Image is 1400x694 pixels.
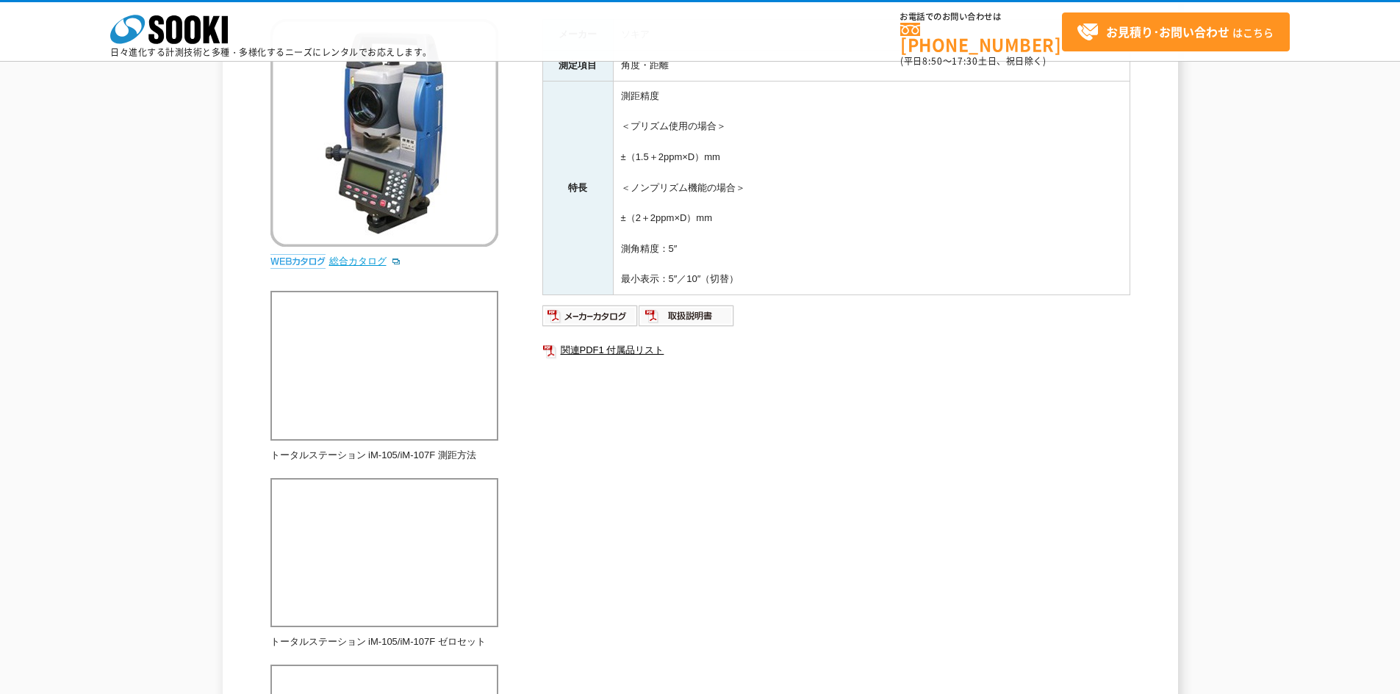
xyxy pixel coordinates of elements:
[900,12,1062,21] span: お電話でのお問い合わせは
[270,448,498,463] p: トータルステーション iM-105/iM-107F 測距方法
[639,314,735,325] a: 取扱説明書
[952,54,978,68] span: 17:30
[613,81,1130,294] td: 測距精度 ＜プリズム使用の場合＞ ±（1.5＋2ppm×D）mm ＜ノンプリズム機能の場合＞ ±（2＋2ppm×D）mm 測角精度：5″ 最小表示：5″／10″（切替）
[270,19,498,247] img: トータルステーション iM-105F
[110,48,432,57] p: 日々進化する計測技術と多種・多様化するニーズにレンタルでお応えします。
[900,54,1046,68] span: (平日 ～ 土日、祝日除く)
[1106,23,1230,40] strong: お見積り･お問い合わせ
[542,81,613,294] th: 特長
[329,256,401,267] a: 総合カタログ
[542,341,1130,360] a: 関連PDF1 付属品リスト
[542,314,639,325] a: メーカーカタログ
[1077,21,1274,43] span: はこちら
[639,304,735,328] img: 取扱説明書
[542,304,639,328] img: メーカーカタログ
[1062,12,1290,51] a: お見積り･お問い合わせはこちら
[900,23,1062,53] a: [PHONE_NUMBER]
[270,635,498,650] p: トータルステーション iM-105/iM-107F ゼロセット
[270,254,326,269] img: webカタログ
[922,54,943,68] span: 8:50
